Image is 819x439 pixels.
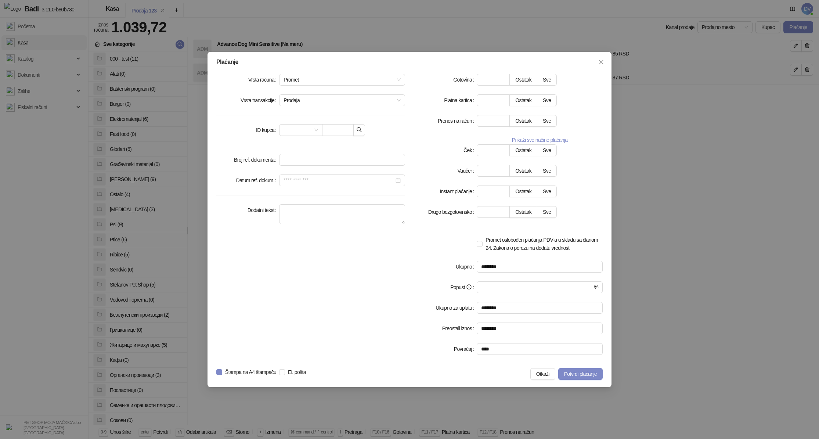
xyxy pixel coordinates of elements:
[537,206,557,218] button: Sve
[463,144,477,156] label: Ček
[285,368,309,376] span: El. pošta
[241,94,279,106] label: Vrsta transakcije
[537,165,557,177] button: Sve
[483,236,603,252] span: Promet oslobođen plaćanja PDV-a u skladu sa članom 24. Zakona o porezu na dodatu vrednost
[256,124,279,136] label: ID kupca
[509,165,537,177] button: Ostatak
[595,56,607,68] button: Close
[216,59,603,65] div: Plaćanje
[436,302,477,314] label: Ukupno za uplatu
[236,174,279,186] label: Datum ref. dokum.
[284,74,401,85] span: Promet
[509,186,537,197] button: Ostatak
[564,371,597,377] span: Potvrdi plaćanje
[530,368,555,380] button: Otkaži
[509,115,537,127] button: Ostatak
[595,59,607,65] span: Zatvori
[222,368,279,376] span: Štampa na A4 štampaču
[558,368,603,380] button: Potvrdi plaćanje
[284,176,394,184] input: Datum ref. dokum.
[458,165,477,177] label: Vaučer
[450,281,477,293] label: Popust
[509,74,537,86] button: Ostatak
[537,115,557,127] button: Sve
[477,136,603,144] button: Prikaži sve načine plaćanja
[279,204,405,224] textarea: Dodatni tekst
[509,144,537,156] button: Ostatak
[284,95,401,106] span: Prodaja
[248,204,279,216] label: Dodatni tekst
[248,74,279,86] label: Vrsta računa
[509,94,537,106] button: Ostatak
[537,144,557,156] button: Sve
[454,343,477,355] label: Povraćaj
[442,323,477,334] label: Preostali iznos
[444,94,477,106] label: Platna kartica
[234,154,279,166] label: Broj ref. dokumenta
[440,186,477,197] label: Instant plaćanje
[537,94,557,106] button: Sve
[453,74,477,86] label: Gotovina
[598,59,604,65] span: close
[456,261,477,273] label: Ukupno
[428,206,477,218] label: Drugo bezgotovinsko
[537,186,557,197] button: Sve
[279,154,405,166] input: Broj ref. dokumenta
[509,206,537,218] button: Ostatak
[438,115,477,127] label: Prenos na račun
[537,74,557,86] button: Sve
